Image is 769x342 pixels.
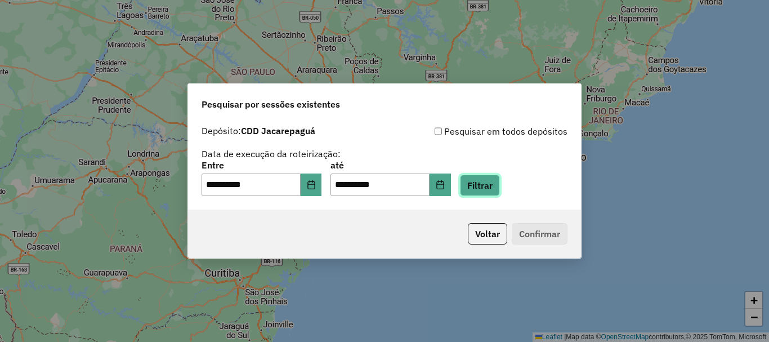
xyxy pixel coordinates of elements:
[330,158,450,172] label: até
[202,158,321,172] label: Entre
[202,124,315,137] label: Depósito:
[301,174,322,196] button: Choose Date
[241,125,315,136] strong: CDD Jacarepaguá
[460,175,500,196] button: Filtrar
[468,223,507,245] button: Voltar
[430,174,451,196] button: Choose Date
[202,97,340,111] span: Pesquisar por sessões existentes
[384,125,567,138] div: Pesquisar em todos depósitos
[202,147,341,161] label: Data de execução da roteirização:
